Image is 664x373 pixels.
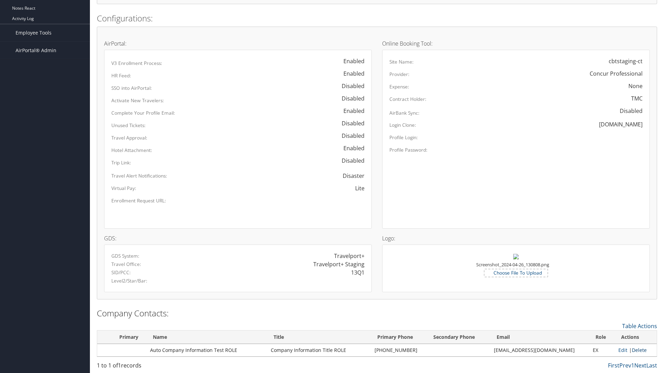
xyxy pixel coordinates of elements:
[355,184,365,192] div: Lite
[615,344,657,356] td: |
[389,83,409,90] label: Expense:
[335,119,365,127] div: Disabled
[628,82,643,90] div: None
[490,344,589,356] td: [EMAIL_ADDRESS][DOMAIN_NAME]
[313,260,365,268] div: Travelport+ Staging
[622,322,657,330] a: Table Actions
[608,362,619,369] a: First
[389,109,419,116] label: AirBank Sync:
[427,331,490,344] th: Secondary Phone
[147,344,267,356] td: Auto Company Information Test ROLE
[351,268,365,277] div: 13Q1
[267,331,371,344] th: Title
[389,58,414,65] label: Site Name:
[590,69,643,78] div: Concur Professional
[646,362,657,369] a: Last
[609,57,643,65] div: cbtstaging-ct
[371,344,427,356] td: [PHONE_NUMBER]
[336,107,365,115] div: Enabled
[389,134,418,141] label: Profile Login:
[490,331,589,344] th: Email
[104,41,372,46] h4: AirPortal:
[111,122,146,129] label: Unused Tickets:
[111,331,147,344] th: Primary
[267,344,371,356] td: Company Information Title ROLE
[16,42,56,59] span: AirPortal® Admin
[335,156,365,165] div: Disabled
[97,12,657,24] h2: Configurations:
[335,94,365,103] div: Disabled
[589,344,615,356] td: EX
[336,169,365,183] span: Disaster
[111,277,147,284] label: Level2/Star/Bar:
[371,331,427,344] th: Primary Phone
[111,172,167,179] label: Travel Alert Notifications:
[382,236,650,241] h4: Logo:
[336,69,365,78] div: Enabled
[104,236,372,241] h4: GDS:
[389,122,416,128] label: Login Clone:
[97,361,229,373] div: 1 to 1 of records
[632,347,647,353] a: Delete
[589,331,615,344] th: Role
[485,269,547,276] label: Choose File To Upload
[111,109,175,116] label: Complete Your Profile Email:
[334,252,365,260] div: Travelport+
[111,185,136,192] label: Virtual Pay:
[336,144,365,152] div: Enabled
[16,24,52,41] span: Employee Tools
[389,71,409,78] label: Provider:
[111,147,152,154] label: Hotel Attachment:
[618,347,627,353] a: Edit
[619,362,631,369] a: Prev
[118,362,121,369] span: 1
[631,362,634,369] a: 1
[111,252,139,259] label: GDS System:
[335,132,365,140] div: Disabled
[111,97,164,104] label: Activate New Travelers:
[389,96,426,103] label: Contract Holder:
[97,307,657,319] h2: Company Contacts:
[111,85,152,92] label: SSO into AirPortal:
[111,269,131,276] label: SID/PCC:
[389,146,427,153] label: Profile Password:
[599,120,643,128] div: [DOMAIN_NAME]
[513,254,519,259] img: Screenshot_2024-04-26_130808.png
[111,72,131,79] label: HR Feed:
[615,331,657,344] th: Actions
[111,60,162,67] label: V3 Enrollment Process:
[111,159,131,166] label: Trip Link:
[335,82,365,90] div: Disabled
[613,107,643,115] div: Disabled
[476,261,549,275] small: Screenshot_2024-04-26_130808.png
[382,41,650,46] h4: Online Booking Tool:
[111,197,166,204] label: Enrollment Request URL:
[111,261,141,268] label: Travel Office:
[634,362,646,369] a: Next
[631,94,643,103] div: TMC
[147,331,267,344] th: Name
[336,57,365,65] div: Enabled
[111,134,147,141] label: Travel Approval:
